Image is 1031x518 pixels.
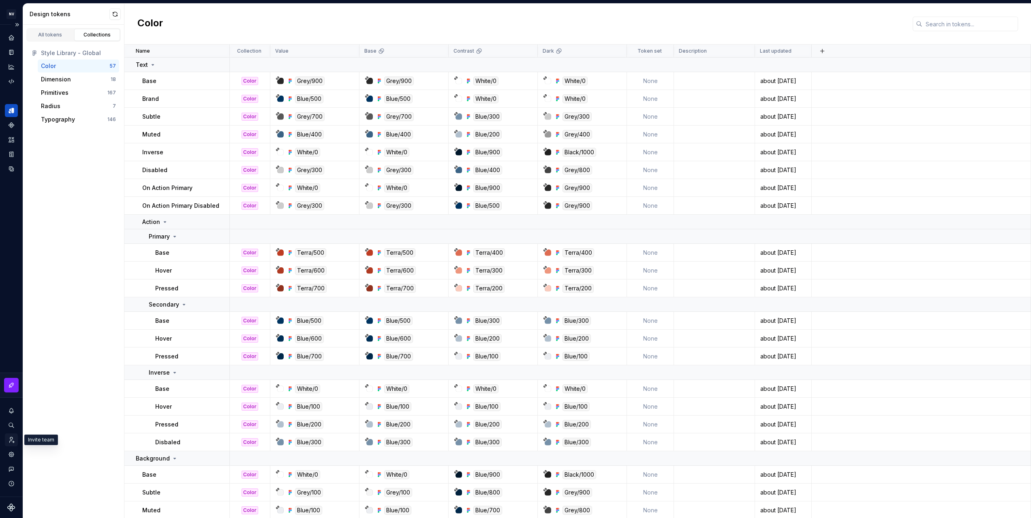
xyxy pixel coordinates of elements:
p: Contrast [453,48,474,54]
div: Color [242,202,258,210]
p: Base [142,77,156,85]
div: White/0 [473,77,498,85]
div: Blue/200 [295,420,323,429]
p: Token set [637,48,662,54]
div: Radius [41,102,60,110]
div: Blue/200 [473,420,502,429]
div: Color [41,62,56,70]
div: Terra/400 [473,248,505,257]
div: Terra/700 [384,284,416,293]
a: Documentation [5,46,18,59]
div: White/0 [295,470,320,479]
a: Assets [5,133,18,146]
div: Color [242,438,258,446]
div: Blue/300 [473,316,502,325]
div: Terra/600 [384,266,416,275]
div: Terra/300 [563,266,594,275]
div: Blue/100 [473,352,501,361]
p: On Action Primary [142,184,193,192]
a: Design tokens [5,104,18,117]
td: None [627,466,674,484]
div: about [DATE] [755,335,811,343]
div: Color [242,335,258,343]
p: Disabled [142,166,167,174]
div: Blue/300 [295,438,323,447]
a: Settings [5,448,18,461]
button: Notifications [5,404,18,417]
div: White/0 [384,183,409,192]
div: White/0 [563,77,588,85]
div: White/0 [473,94,498,103]
div: Blue/500 [384,316,413,325]
div: about [DATE] [755,385,811,393]
button: Contact support [5,463,18,475]
div: Grey/300 [563,112,592,121]
div: Blue/100 [473,402,501,411]
p: Muted [142,130,160,139]
a: Radius7 [38,100,119,113]
p: Primary [149,232,170,241]
td: None [627,433,674,451]
div: Grey/900 [384,77,414,85]
div: Grey/900 [563,488,592,497]
div: Color [242,113,258,121]
div: Design tokens [30,10,109,18]
div: about [DATE] [755,130,811,139]
a: Code automation [5,75,18,88]
p: Action [142,218,160,226]
div: Analytics [5,60,18,73]
div: Blue/400 [473,166,502,175]
div: Search ⌘K [5,419,18,432]
div: Grey/900 [563,201,592,210]
div: Blue/700 [473,506,502,515]
div: Color [242,488,258,497]
td: None [627,197,674,215]
div: Blue/500 [295,316,323,325]
p: Subtle [142,113,160,121]
div: Color [242,249,258,257]
div: about [DATE] [755,438,811,446]
div: Grey/300 [384,201,413,210]
div: Grey/700 [384,112,414,121]
p: Hover [155,335,172,343]
div: Style Library - Global [41,49,116,57]
div: 57 [109,63,116,69]
div: about [DATE] [755,266,811,275]
div: Color [242,166,258,174]
div: Color [242,95,258,103]
div: Blue/100 [563,352,590,361]
button: Typography146 [38,113,119,126]
div: about [DATE] [755,95,811,103]
p: Base [155,249,169,257]
a: Color57 [38,60,119,72]
div: Color [242,471,258,479]
div: Invite team [5,433,18,446]
div: Color [242,403,258,411]
div: Blue/500 [473,201,502,210]
td: None [627,347,674,365]
div: about [DATE] [755,166,811,174]
div: Components [5,119,18,132]
p: Collection [237,48,261,54]
td: None [627,143,674,161]
button: Primitives167 [38,86,119,99]
td: None [627,179,674,197]
div: White/0 [295,384,320,393]
div: White/0 [384,470,409,479]
div: Blue/900 [473,183,502,192]
div: Grey/800 [563,506,592,515]
div: Terra/500 [295,248,326,257]
div: Color [242,130,258,139]
div: Terra/700 [295,284,327,293]
div: Color [242,352,258,360]
input: Search in tokens... [922,17,1018,31]
div: Storybook stories [5,148,18,161]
